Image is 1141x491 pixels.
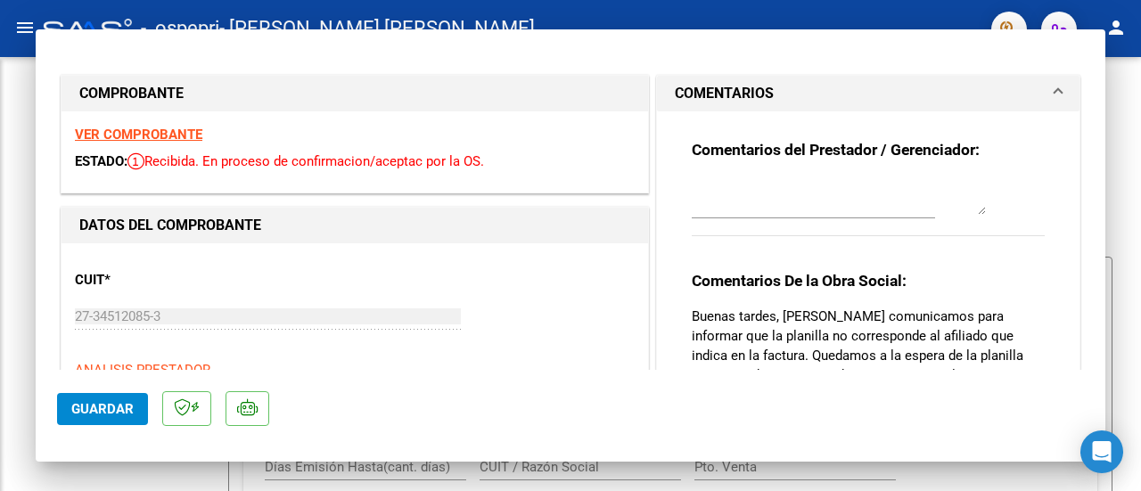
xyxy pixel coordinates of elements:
mat-expansion-panel-header: COMENTARIOS [657,76,1079,111]
p: CUIT [75,270,242,291]
span: Recibida. En proceso de confirmacion/aceptac por la OS. [127,153,484,169]
span: ESTADO: [75,153,127,169]
a: VER COMPROBANTE [75,127,202,143]
strong: Comentarios De la Obra Social: [692,272,907,290]
button: Guardar [57,393,148,425]
strong: COMPROBANTE [79,85,184,102]
strong: Comentarios del Prestador / Gerenciador: [692,141,980,159]
div: Open Intercom Messenger [1080,430,1123,473]
span: ANALISIS PRESTADOR [75,362,210,378]
strong: DATOS DEL COMPROBANTE [79,217,261,233]
h1: COMENTARIOS [675,83,774,104]
span: Guardar [71,401,134,417]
